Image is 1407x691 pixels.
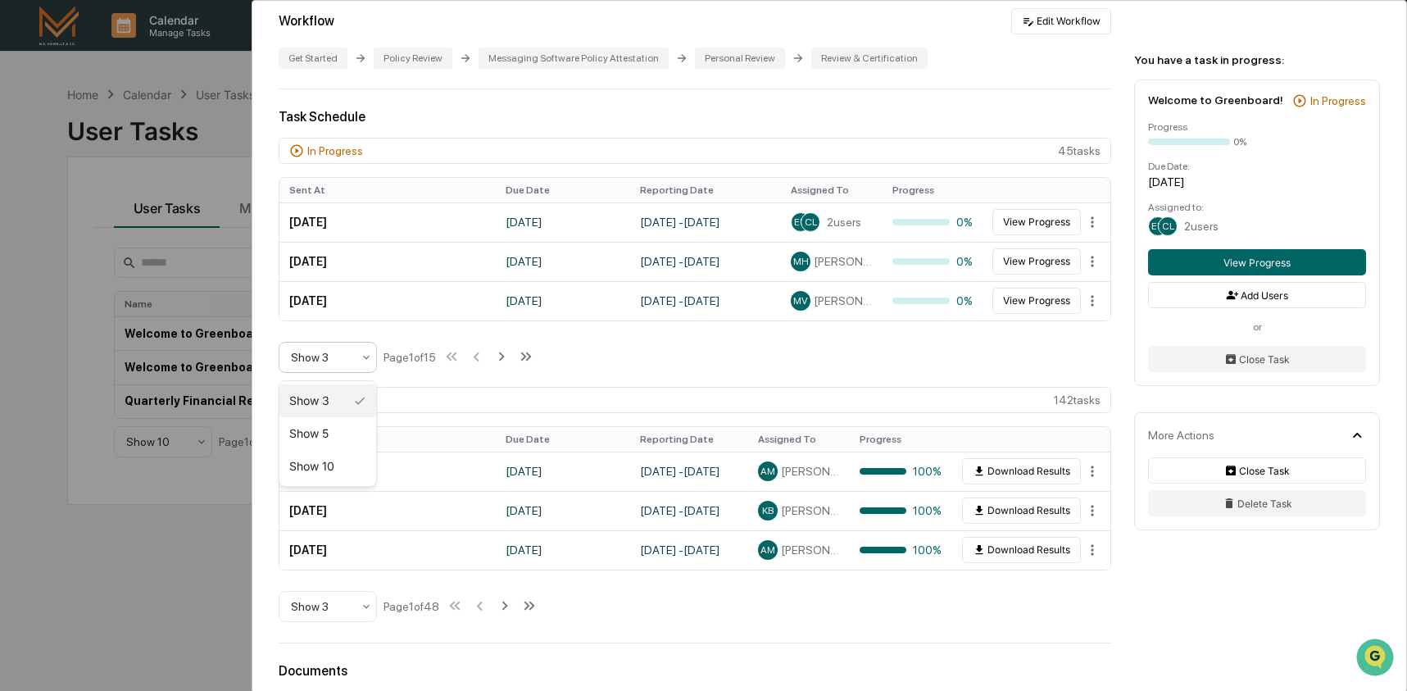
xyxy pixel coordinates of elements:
[279,491,496,530] td: [DATE]
[1011,8,1111,34] button: Edit Workflow
[630,452,748,491] td: [DATE] - [DATE]
[630,242,781,281] td: [DATE] - [DATE]
[794,216,807,228] span: EU
[1148,346,1366,372] button: Close Task
[374,48,452,69] div: Policy Review
[793,256,809,267] span: MH
[630,530,748,570] td: [DATE] - [DATE]
[892,216,974,229] div: 0%
[992,209,1081,235] button: View Progress
[962,458,1081,484] button: Download Results
[135,207,203,223] span: Attestations
[279,109,1111,125] div: Task Schedule
[16,34,298,61] p: How can we help?
[279,417,376,450] div: Show 5
[279,452,496,491] td: [DATE]
[307,144,363,157] div: In Progress
[860,465,942,478] div: 100%
[630,491,748,530] td: [DATE] - [DATE]
[384,351,436,364] div: Page 1 of 15
[10,200,112,230] a: 🖐️Preclearance
[827,216,861,229] span: 2 users
[56,142,207,155] div: We're available if you need us!
[1148,121,1366,133] div: Progress
[1148,321,1366,333] div: or
[781,504,840,517] span: [PERSON_NAME]
[760,466,775,477] span: AM
[1148,202,1366,213] div: Assigned to:
[279,384,376,417] div: Show 3
[695,48,785,69] div: Personal Review
[1184,220,1219,233] span: 2 users
[279,130,298,150] button: Start new chat
[630,281,781,320] td: [DATE] - [DATE]
[33,207,106,223] span: Preclearance
[805,216,817,228] span: CL
[33,238,103,254] span: Data Lookup
[479,48,669,69] div: Messaging Software Policy Attestation
[992,248,1081,275] button: View Progress
[1148,490,1366,516] button: Delete Task
[16,239,30,252] div: 🔎
[384,600,439,613] div: Page 1 of 48
[630,202,781,242] td: [DATE] - [DATE]
[279,202,496,242] td: [DATE]
[892,294,974,307] div: 0%
[496,242,630,281] td: [DATE]
[1148,175,1366,189] div: [DATE]
[496,427,630,452] th: Due Date
[892,255,974,268] div: 0%
[883,178,984,202] th: Progress
[112,200,210,230] a: 🗄️Attestations
[1148,161,1366,172] div: Due Date:
[781,465,840,478] span: [PERSON_NAME]
[1148,93,1283,107] div: Welcome to Greenboard!
[16,125,46,155] img: 1746055101610-c473b297-6a78-478c-a979-82029cc54cd1
[1355,637,1399,681] iframe: Open customer support
[814,255,873,268] span: [PERSON_NAME]
[279,663,1111,679] div: Documents
[962,537,1081,563] button: Download Results
[962,498,1081,524] button: Download Results
[496,178,630,202] th: Due Date
[814,294,873,307] span: [PERSON_NAME]
[1233,136,1246,148] div: 0%
[56,125,269,142] div: Start new chat
[1151,220,1164,232] span: EU
[279,48,347,69] div: Get Started
[1134,53,1380,66] div: You have a task in progress:
[279,427,496,452] th: Sent At
[496,202,630,242] td: [DATE]
[163,278,198,290] span: Pylon
[781,543,840,557] span: [PERSON_NAME]
[748,427,850,452] th: Assigned To
[279,242,496,281] td: [DATE]
[279,138,1111,164] div: 45 task s
[860,543,942,557] div: 100%
[762,505,774,516] span: KB
[279,281,496,320] td: [DATE]
[850,427,951,452] th: Progress
[279,450,376,483] div: Show 10
[811,48,928,69] div: Review & Certification
[860,504,942,517] div: 100%
[496,530,630,570] td: [DATE]
[1162,220,1174,232] span: CL
[1148,282,1366,308] button: Add Users
[630,178,781,202] th: Reporting Date
[496,452,630,491] td: [DATE]
[279,13,334,29] div: Workflow
[116,277,198,290] a: Powered byPylon
[781,178,883,202] th: Assigned To
[793,295,808,307] span: MV
[10,231,110,261] a: 🔎Data Lookup
[630,427,748,452] th: Reporting Date
[760,544,775,556] span: AM
[16,208,30,221] div: 🖐️
[119,208,132,221] div: 🗄️
[279,530,496,570] td: [DATE]
[1148,249,1366,275] button: View Progress
[496,281,630,320] td: [DATE]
